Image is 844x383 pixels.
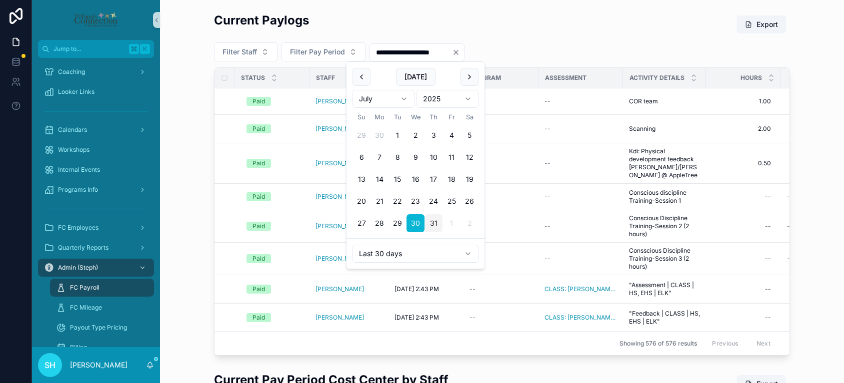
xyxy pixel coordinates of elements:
[544,314,617,322] a: CLASS: [PERSON_NAME]/[PERSON_NAME]
[629,97,658,105] span: COR team
[442,112,460,122] th: Friday
[716,125,771,133] span: 2.00
[460,170,478,188] button: Saturday, July 19th, 2025
[406,126,424,144] button: Wednesday, July 2nd, 2025
[315,97,364,105] a: [PERSON_NAME]
[53,45,125,53] span: Jump to...
[252,159,265,168] div: Paid
[629,125,655,133] span: Scanning
[252,254,265,263] div: Paid
[73,12,118,28] img: App logo
[424,112,442,122] th: Thursday
[388,214,406,232] button: Tuesday, July 29th, 2025
[460,148,478,166] button: Saturday, July 12th, 2025
[352,170,370,188] button: Sunday, July 13th, 2025
[214,42,277,61] button: Select Button
[629,310,700,326] span: "Feedback | CLASS | HS, EHS | ELK"
[388,148,406,166] button: Tuesday, July 8th, 2025
[469,314,475,322] span: --
[315,159,364,167] a: [PERSON_NAME]
[629,214,700,238] span: Conscious Discipline Training-Session 2 (2 hours)
[352,126,370,144] button: Sunday, June 29th, 2025
[406,112,424,122] th: Wednesday
[424,192,442,210] button: Thursday, July 24th, 2025
[370,192,388,210] button: Monday, July 21st, 2025
[765,193,771,201] div: --
[252,222,265,231] div: Paid
[38,83,154,101] a: Looker Links
[70,304,102,312] span: FC Mileage
[388,192,406,210] button: Tuesday, July 22nd, 2025
[38,121,154,139] a: Calendars
[352,245,478,263] button: Relative time
[765,255,771,263] div: --
[352,192,370,210] button: Sunday, July 20th, 2025
[222,47,257,57] span: Filter Staff
[315,125,364,133] span: [PERSON_NAME]
[352,148,370,166] button: Sunday, July 6th, 2025
[281,42,365,61] button: Select Button
[442,214,460,232] button: Friday, August 1st, 2025, selected
[406,148,424,166] button: Wednesday, July 9th, 2025
[50,279,154,297] a: FC Payroll
[544,285,617,293] a: CLASS: [PERSON_NAME]/[PERSON_NAME]
[544,222,550,230] span: --
[442,126,460,144] button: Friday, July 4th, 2025
[388,170,406,188] button: Tuesday, July 15th, 2025
[396,68,435,86] button: [DATE]
[544,125,550,133] span: --
[58,166,100,174] span: Internal Events
[50,339,154,357] a: Billing
[765,285,771,293] div: --
[315,285,364,293] a: [PERSON_NAME]
[38,181,154,199] a: Programs Info
[315,193,364,201] span: [PERSON_NAME]
[38,63,154,81] a: Coaching
[315,255,364,263] a: [PERSON_NAME]
[442,170,460,188] button: Friday, July 18th, 2025
[315,314,364,322] a: [PERSON_NAME]
[58,126,87,134] span: Calendars
[58,244,108,252] span: Quarterly Reports
[38,259,154,277] a: Admin (Steph)
[70,344,87,352] span: Billing
[388,112,406,122] th: Tuesday
[32,58,160,347] div: scrollable content
[252,313,265,322] div: Paid
[44,359,55,371] span: SH
[545,74,586,82] span: Assessment
[406,192,424,210] button: Wednesday, July 23rd, 2025
[370,112,388,122] th: Monday
[58,88,94,96] span: Looker Links
[370,126,388,144] button: Monday, June 30th, 2025
[787,255,793,263] span: --
[765,222,771,230] div: --
[241,74,265,82] span: Status
[629,281,700,297] span: "Assessment | CLASS | HS, EHS | ELK"
[214,12,309,28] h2: Current Paylogs
[460,214,478,232] button: Saturday, August 2nd, 2025, selected
[716,97,771,105] span: 1.00
[352,214,370,232] button: Sunday, July 27th, 2025
[370,170,388,188] button: Monday, July 14th, 2025
[394,314,439,322] span: [DATE] 2:43 PM
[315,222,364,230] a: [PERSON_NAME]
[352,112,478,232] table: July 2025
[70,284,99,292] span: FC Payroll
[619,340,697,348] span: Showing 576 of 576 results
[38,141,154,159] a: Workshops
[406,170,424,188] button: Wednesday, July 16th, 2025
[460,126,478,144] button: Saturday, July 5th, 2025
[424,170,442,188] button: Thursday, July 17th, 2025
[50,299,154,317] a: FC Mileage
[58,146,89,154] span: Workshops
[252,192,265,201] div: Paid
[70,360,127,370] p: [PERSON_NAME]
